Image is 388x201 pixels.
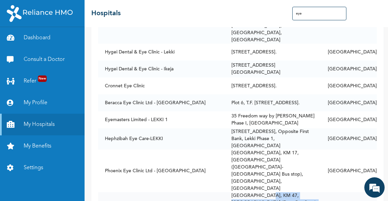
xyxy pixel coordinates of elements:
[35,38,114,47] div: Chat with us now
[98,111,225,128] td: Eyemasters Limited - LEKKI 1
[13,34,27,51] img: d_794563401_company_1708531726252_794563401
[98,128,225,150] td: Hephzibah Eye Care-LEKKI
[225,77,321,94] td: [STREET_ADDRESS].
[98,77,225,94] td: Cronnet Eye Clinic
[321,150,377,192] td: [GEOGRAPHIC_DATA]
[321,111,377,128] td: [GEOGRAPHIC_DATA]
[111,3,127,20] div: Minimize live chat window
[225,94,321,111] td: Plot 6, T.F. [STREET_ADDRESS].
[321,44,377,61] td: [GEOGRAPHIC_DATA]
[38,75,47,82] span: New
[321,128,377,150] td: [GEOGRAPHIC_DATA]
[321,61,377,77] td: [GEOGRAPHIC_DATA]
[225,111,321,128] td: 35 Freedom way by [PERSON_NAME] Phase I, [GEOGRAPHIC_DATA]
[225,61,321,77] td: [STREET_ADDRESS] [GEOGRAPHIC_DATA]
[225,128,321,150] td: [STREET_ADDRESS], Opposite First Bank, Lekki Phase 1, [GEOGRAPHIC_DATA]
[3,178,66,183] span: Conversation
[292,7,346,20] input: Search Hospitals...
[321,94,377,111] td: [GEOGRAPHIC_DATA]
[7,5,73,22] img: RelianceHMO's Logo
[39,64,93,133] span: We're online!
[321,77,377,94] td: [GEOGRAPHIC_DATA]
[66,166,129,187] div: FAQs
[98,61,225,77] td: Hygei Dental & Eye Clinic - Ikeja
[91,8,121,19] h2: Hospitals
[98,150,225,192] td: Phoenix Eye Clinic Ltd - [GEOGRAPHIC_DATA]
[98,44,225,61] td: Hygei Dental & Eye Clinic - Lekki
[225,150,321,192] td: [GEOGRAPHIC_DATA], KM 17, [GEOGRAPHIC_DATA] ([GEOGRAPHIC_DATA]-[GEOGRAPHIC_DATA] Bus stop), [GEOG...
[98,94,225,111] td: Beracca Eye Clinic Ltd - [GEOGRAPHIC_DATA]
[3,143,129,166] textarea: Type your message and hit 'Enter'
[225,44,321,61] td: [STREET_ADDRESS].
